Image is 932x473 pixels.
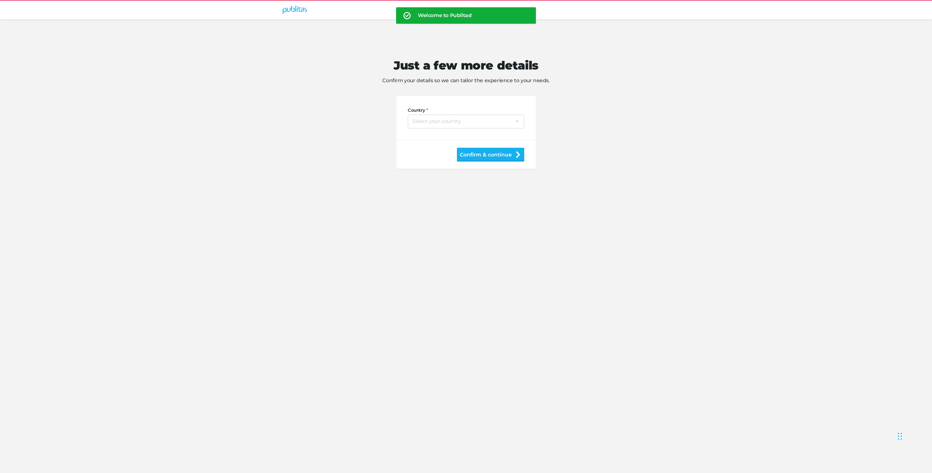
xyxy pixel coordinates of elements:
label: Country [408,108,524,113]
span: Confirm your details so we can tailor the experience to your needs. [291,77,641,84]
div: Welcome to Publitas! [418,12,524,19]
iframe: Chat Widget [896,418,932,453]
div: Drag [898,425,902,447]
button: Confirm & continue [457,148,524,162]
h1: Just a few more details [291,59,641,72]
